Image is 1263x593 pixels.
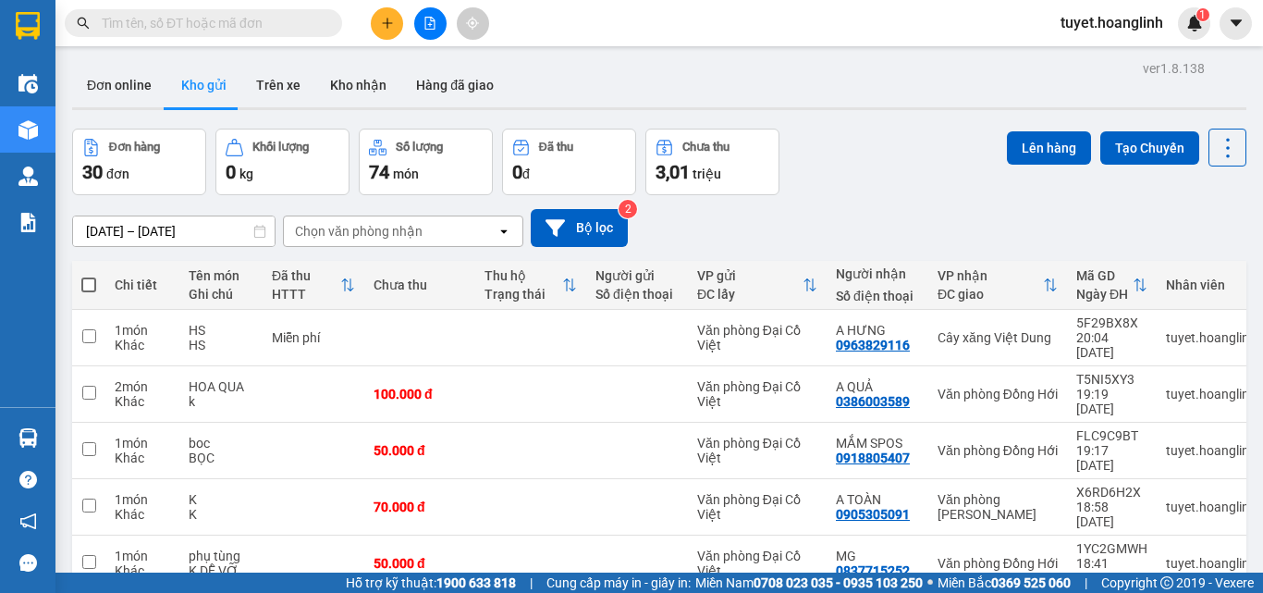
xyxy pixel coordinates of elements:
div: Đơn hàng [109,141,160,154]
span: search [77,17,90,30]
div: 0905305091 [836,507,910,522]
button: Số lượng74món [359,129,493,195]
span: 0 [226,161,236,183]
div: 0918805407 [836,451,910,465]
span: đ [522,167,530,181]
button: Kho nhận [315,63,401,107]
strong: 0708 023 035 - 0935 103 250 [754,575,923,590]
sup: 1 [1196,8,1209,21]
div: Đã thu [272,268,340,283]
span: 3,01 [656,161,690,183]
div: Khác [115,451,170,465]
div: Chi tiết [115,278,170,292]
div: Chọn văn phòng nhận [295,222,423,241]
div: 18:58 [DATE] [1076,500,1147,529]
button: Hàng đã giao [401,63,509,107]
button: Chưa thu3,01 triệu [645,129,779,195]
div: 0963829116 [836,338,910,352]
button: Đơn online [72,63,166,107]
div: boc [189,436,253,451]
div: Trạng thái [484,287,562,302]
button: Khối lượng0kg [215,129,349,195]
div: 50.000 đ [374,556,466,571]
div: tuyet.hoanglinh [1166,387,1257,402]
span: 1 [1199,8,1206,21]
span: 30 [82,161,103,183]
span: kg [239,167,253,181]
img: solution-icon [18,213,38,232]
div: 100.000 đ [374,387,466,402]
img: warehouse-icon [18,167,38,186]
div: Khác [115,563,170,578]
div: 1 món [115,492,170,507]
div: Mã GD [1076,268,1133,283]
div: 70.000 đ [374,500,466,514]
div: A HƯNG [836,323,919,338]
th: Toggle SortBy [475,261,586,310]
span: message [19,554,37,572]
div: ver 1.8.138 [1143,58,1205,79]
div: 19:19 [DATE] [1076,387,1147,416]
img: icon-new-feature [1186,15,1203,31]
div: K DỄ VỠ [189,563,253,578]
span: Hỗ trợ kỹ thuật: [346,573,516,593]
div: k [189,394,253,409]
div: Ghi chú [189,287,253,302]
div: Văn phòng Đồng Hới [938,556,1058,571]
div: Cây xăng Việt Dung [938,330,1058,345]
div: Người nhận [836,266,919,281]
span: | [1085,573,1087,593]
div: Văn phòng [PERSON_NAME] [938,492,1058,522]
button: Bộ lọc [531,209,628,247]
button: caret-down [1220,7,1252,40]
div: X6RD6H2X [1076,485,1147,500]
img: logo-vxr [16,12,40,40]
div: 18:41 [DATE] [1076,556,1147,586]
div: tuyet.hoanglinh [1166,443,1257,458]
span: caret-down [1228,15,1245,31]
div: tuyet.hoanglinh [1166,330,1257,345]
span: plus [381,17,394,30]
div: MẮM SPOS [836,436,919,451]
div: 5F29BX8X [1076,315,1147,330]
input: Select a date range. [73,216,275,246]
strong: 1900 633 818 [436,575,516,590]
span: Cung cấp máy in - giấy in: [546,573,691,593]
th: Toggle SortBy [928,261,1067,310]
span: question-circle [19,471,37,488]
svg: open [497,224,511,239]
img: warehouse-icon [18,120,38,140]
span: triệu [693,167,721,181]
th: Toggle SortBy [1067,261,1157,310]
div: Chưa thu [374,278,466,292]
span: notification [19,513,37,530]
div: FLC9C9BT [1076,428,1147,443]
button: plus [371,7,403,40]
div: Khối lượng [252,141,309,154]
div: Khác [115,338,170,352]
div: Miễn phí [272,330,355,345]
img: warehouse-icon [18,428,38,448]
button: file-add [414,7,447,40]
span: Miền Bắc [938,573,1071,593]
div: 0837715252 [836,563,910,578]
div: HOA QUA [189,379,253,394]
span: đơn [106,167,129,181]
div: 2 món [115,379,170,394]
div: K [189,507,253,522]
div: VP nhận [938,268,1043,283]
span: 74 [369,161,389,183]
div: 1YC2GMWH [1076,541,1147,556]
div: Số điện thoại [836,289,919,303]
div: K [189,492,253,507]
div: A QUẢ [836,379,919,394]
button: Lên hàng [1007,131,1091,165]
div: Số điện thoại [595,287,679,302]
button: aim [457,7,489,40]
button: Tạo Chuyến [1100,131,1199,165]
div: 20:04 [DATE] [1076,330,1147,360]
div: Văn phòng Đại Cồ Việt [697,436,817,465]
div: A TOÀN [836,492,919,507]
div: MG [836,549,919,563]
span: ⚪️ [927,579,933,587]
